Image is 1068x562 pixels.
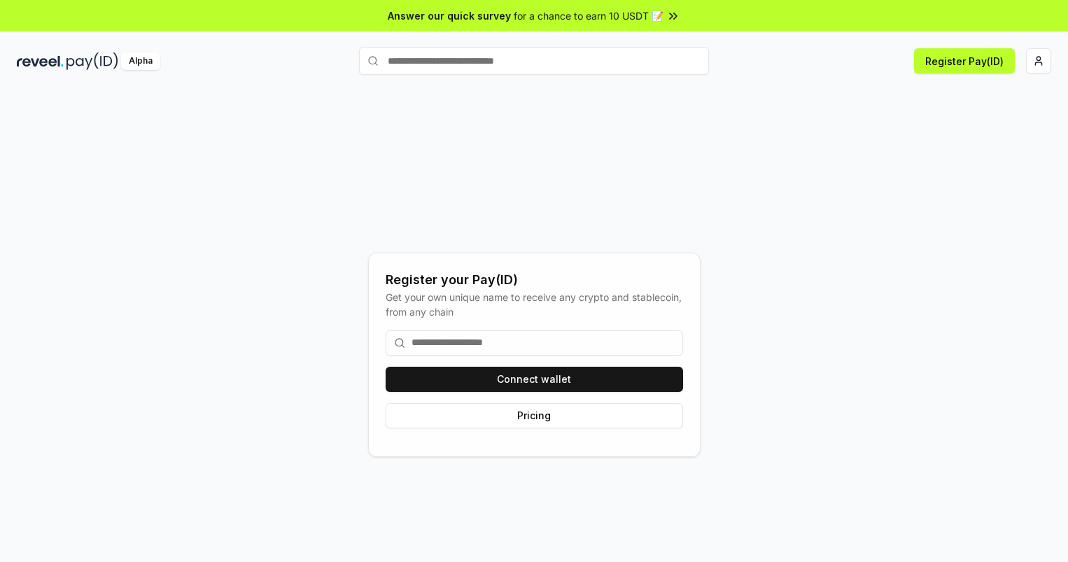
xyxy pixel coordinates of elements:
div: Register your Pay(ID) [386,270,683,290]
button: Connect wallet [386,367,683,392]
button: Pricing [386,403,683,428]
div: Alpha [121,52,160,70]
span: Answer our quick survey [388,8,511,23]
img: pay_id [66,52,118,70]
img: reveel_dark [17,52,64,70]
span: for a chance to earn 10 USDT 📝 [514,8,663,23]
button: Register Pay(ID) [914,48,1015,73]
div: Get your own unique name to receive any crypto and stablecoin, from any chain [386,290,683,319]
